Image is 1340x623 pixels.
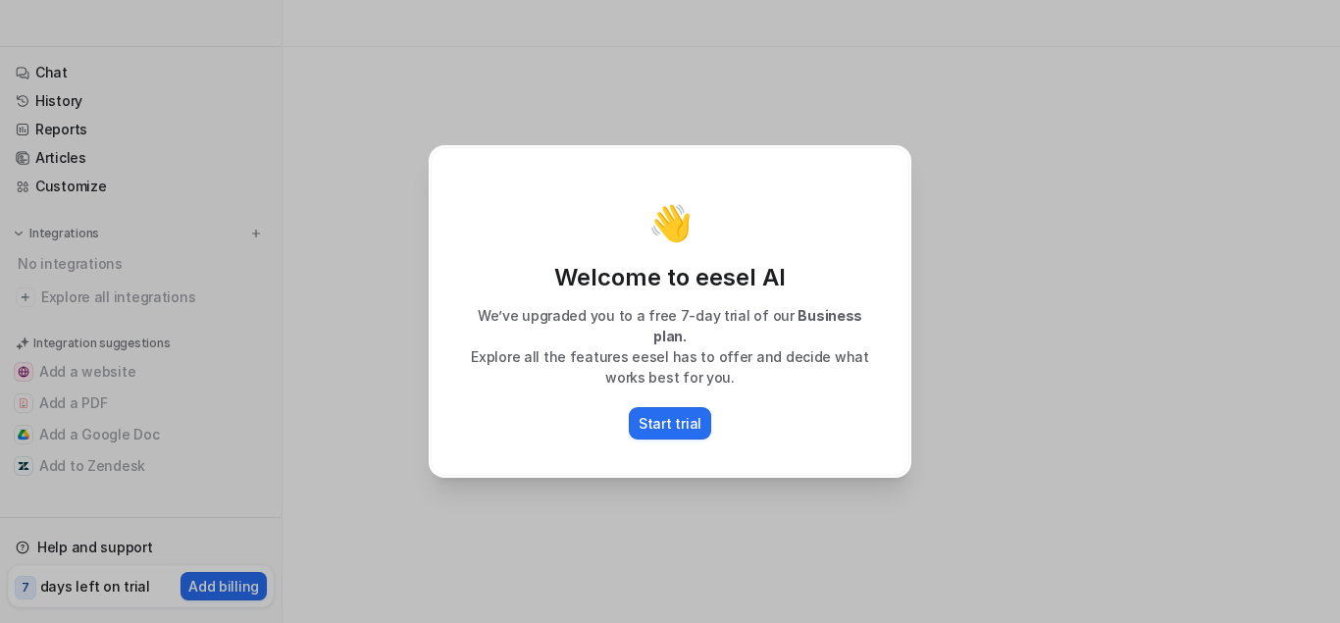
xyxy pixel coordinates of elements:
p: Welcome to eesel AI [451,262,889,293]
p: We’ve upgraded you to a free 7-day trial of our [451,305,889,346]
p: Explore all the features eesel has to offer and decide what works best for you. [451,346,889,388]
p: 👋 [648,203,693,242]
button: Start trial [629,407,711,440]
p: Start trial [639,413,701,434]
